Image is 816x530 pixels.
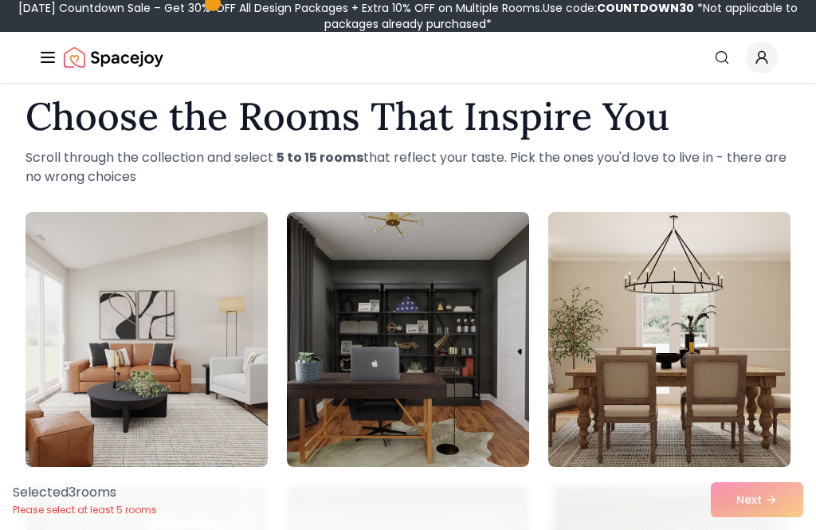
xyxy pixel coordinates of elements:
p: Please select at least 5 rooms [13,504,157,516]
p: Selected 3 room s [13,483,157,502]
h1: Choose the Rooms That Inspire You [25,97,790,135]
img: Room room-1 [25,212,268,467]
p: Scroll through the collection and select that reflect your taste. Pick the ones you'd love to liv... [25,148,790,186]
img: Spacejoy Logo [64,41,163,73]
img: Room room-2 [287,212,529,467]
nav: Global [38,32,778,83]
a: Spacejoy [64,41,163,73]
strong: 5 to 15 rooms [277,148,363,167]
img: Room room-3 [548,212,790,467]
